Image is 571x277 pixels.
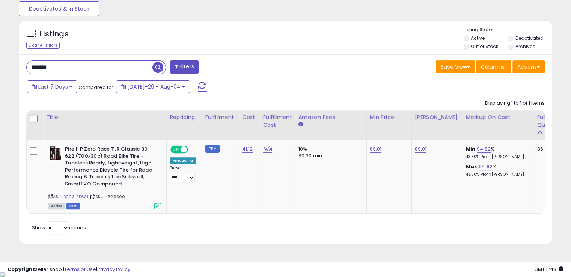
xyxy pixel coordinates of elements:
[26,42,60,49] div: Clear All Filters
[466,146,528,160] div: %
[63,194,88,200] a: B0C3LFB6S1
[464,26,552,33] p: Listing States:
[463,110,534,140] th: The percentage added to the cost of goods (COGS) that forms the calculator for Min & Max prices.
[38,83,68,90] span: Last 7 Days
[370,145,382,153] a: 89.01
[170,157,196,164] div: Amazon AI
[466,113,531,121] div: Markup on Cost
[466,154,528,160] p: 43.80% Profit [PERSON_NAME]
[64,266,96,273] a: Terms of Use
[298,152,361,159] div: $0.30 min
[481,63,505,71] span: Columns
[415,113,460,121] div: [PERSON_NAME]
[40,29,69,39] h5: Listings
[8,266,130,273] div: seller snap | |
[48,146,161,208] div: ASIN:
[19,1,99,16] button: Deactivated & In Stock
[370,113,408,121] div: Min Price
[205,113,235,121] div: Fulfillment
[65,146,156,189] b: Pirelli P Zero Race TLR Classic 30-622 (700x30c) Road Bike Tire - Tubeless Ready, Lightweight, Hi...
[471,43,498,50] label: Out of Stock
[298,121,303,128] small: Amazon Fees.
[415,145,427,153] a: 89.01
[515,43,535,50] label: Archived
[512,60,545,73] button: Actions
[479,163,493,170] a: 94.82
[116,80,190,93] button: [DATE]-29 - Aug-04
[534,266,563,273] span: 2025-08-12 11:48 GMT
[127,83,181,90] span: [DATE]-29 - Aug-04
[466,145,477,152] b: Min:
[298,113,363,121] div: Amazon Fees
[477,145,491,153] a: 94.82
[32,224,86,231] span: Show: entries
[242,145,253,153] a: 41.12
[187,146,199,153] span: OFF
[466,172,528,177] p: 43.80% Profit [PERSON_NAME]
[515,35,543,41] label: Deactivated
[8,266,35,273] strong: Copyright
[476,60,511,73] button: Columns
[263,145,272,153] a: N/A
[171,146,181,153] span: ON
[242,113,257,121] div: Cost
[46,113,163,121] div: Title
[89,194,125,200] span: | SKU: 4329500
[471,35,485,41] label: Active
[48,203,65,209] span: All listings currently available for purchase on Amazon
[170,60,199,74] button: Filters
[485,100,545,107] div: Displaying 1 to 1 of 1 items
[170,113,199,121] div: Repricing
[48,146,63,161] img: 41oy+E2fb9L._SL40_.jpg
[78,84,113,91] span: Compared to:
[298,146,361,152] div: 10%
[27,80,77,93] button: Last 7 Days
[205,145,220,153] small: FBM
[170,166,196,182] div: Preset:
[537,146,560,152] div: 36
[97,266,130,273] a: Privacy Policy
[466,163,528,177] div: %
[66,203,80,209] span: FBM
[263,113,292,129] div: Fulfillment Cost
[436,60,475,73] button: Save View
[466,163,479,170] b: Max:
[537,113,563,129] div: Fulfillable Quantity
